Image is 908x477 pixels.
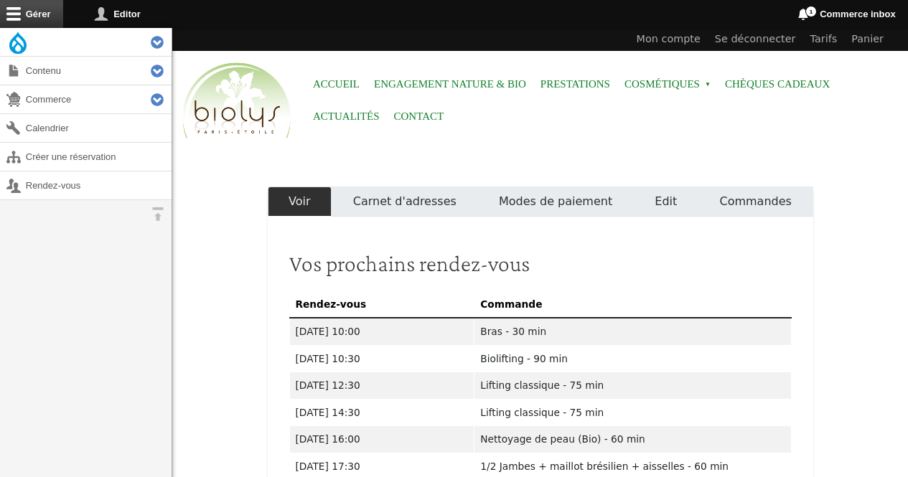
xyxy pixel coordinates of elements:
a: Modes de paiement [477,186,633,217]
a: Edit [634,186,698,217]
time: [DATE] 10:00 [296,326,360,337]
a: Voir [268,186,332,217]
a: Tarifs [803,28,845,51]
header: Entête du site [172,28,908,151]
a: Accueil [313,68,360,100]
a: Engagement Nature & Bio [374,68,526,100]
a: Contact [394,100,444,133]
a: Commandes [698,186,813,217]
time: [DATE] 17:30 [296,461,360,472]
a: Se déconnecter [708,28,803,51]
img: Accueil [179,60,294,142]
nav: Onglets [268,186,813,217]
th: Rendez-vous [289,291,474,318]
time: [DATE] 10:30 [296,353,360,364]
td: Lifting classique - 75 min [474,399,791,426]
time: [DATE] 12:30 [296,379,360,391]
time: [DATE] 14:30 [296,407,360,418]
a: Panier [844,28,891,51]
span: Cosmétiques [624,68,711,100]
h2: Vos prochains rendez-vous [289,250,792,277]
a: Actualités [313,100,380,133]
td: Nettoyage de peau (Bio) - 60 min [474,426,791,453]
span: » [705,82,711,88]
time: [DATE] 16:00 [296,433,360,445]
a: Prestations [540,68,610,100]
span: 1 [805,6,817,17]
td: Biolifting - 90 min [474,345,791,372]
td: Lifting classique - 75 min [474,372,791,400]
a: Chèques cadeaux [725,68,830,100]
td: Bras - 30 min [474,318,791,345]
th: Commande [474,291,791,318]
a: Carnet d'adresses [332,186,477,217]
button: Orientation horizontale [144,200,172,228]
a: Mon compte [629,28,708,51]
